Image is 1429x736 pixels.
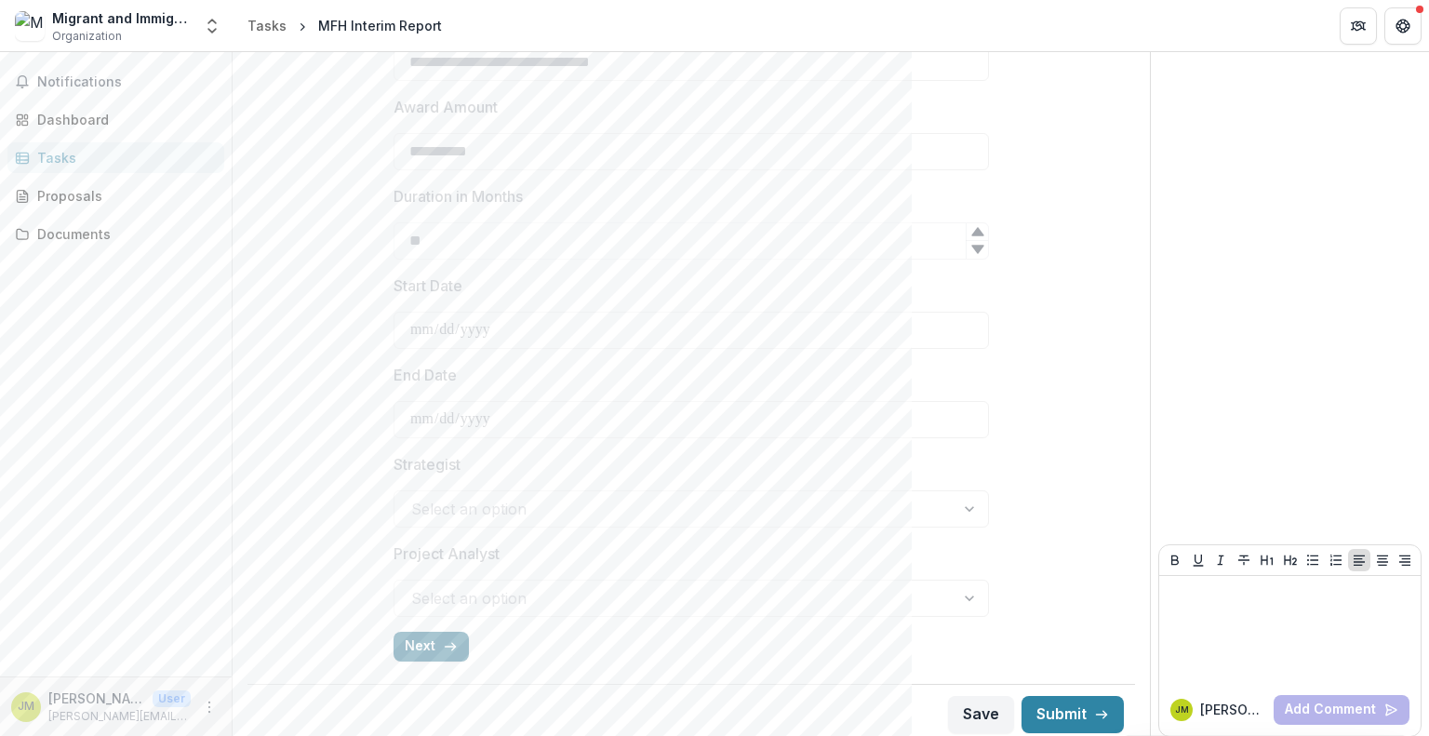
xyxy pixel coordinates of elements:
[7,67,224,97] button: Notifications
[247,16,287,35] div: Tasks
[948,696,1014,733] button: Save
[1175,705,1189,715] div: Jessica Mayo
[199,7,225,45] button: Open entity switcher
[37,186,209,206] div: Proposals
[52,28,122,45] span: Organization
[1394,549,1416,571] button: Align Right
[1022,696,1124,733] button: Submit
[48,708,191,725] p: [PERSON_NAME][EMAIL_ADDRESS][DOMAIN_NAME]
[1325,549,1347,571] button: Ordered List
[1200,700,1266,719] p: [PERSON_NAME]
[18,701,34,713] div: Jessica Mayo
[394,632,469,662] button: Next
[1187,549,1209,571] button: Underline
[37,224,209,244] div: Documents
[198,696,220,718] button: More
[1233,549,1255,571] button: Strike
[1164,549,1186,571] button: Bold
[240,12,449,39] nav: breadcrumb
[1348,549,1370,571] button: Align Left
[1302,549,1324,571] button: Bullet List
[394,274,462,297] p: Start Date
[7,104,224,135] a: Dashboard
[1279,549,1302,571] button: Heading 2
[37,110,209,129] div: Dashboard
[394,96,498,118] p: Award Amount
[37,148,209,167] div: Tasks
[7,142,224,173] a: Tasks
[394,185,523,207] p: Duration in Months
[15,11,45,41] img: Migrant and Immigrant Community Action Project
[394,453,461,475] p: Strategist
[7,181,224,211] a: Proposals
[7,219,224,249] a: Documents
[240,12,294,39] a: Tasks
[48,689,145,708] p: [PERSON_NAME]
[1340,7,1377,45] button: Partners
[394,364,457,386] p: End Date
[1274,695,1409,725] button: Add Comment
[394,542,500,565] p: Project Analyst
[318,16,442,35] div: MFH Interim Report
[37,74,217,90] span: Notifications
[1256,549,1278,571] button: Heading 1
[153,690,191,707] p: User
[1371,549,1394,571] button: Align Center
[1209,549,1232,571] button: Italicize
[1384,7,1422,45] button: Get Help
[52,8,192,28] div: Migrant and Immigrant Community Action Project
